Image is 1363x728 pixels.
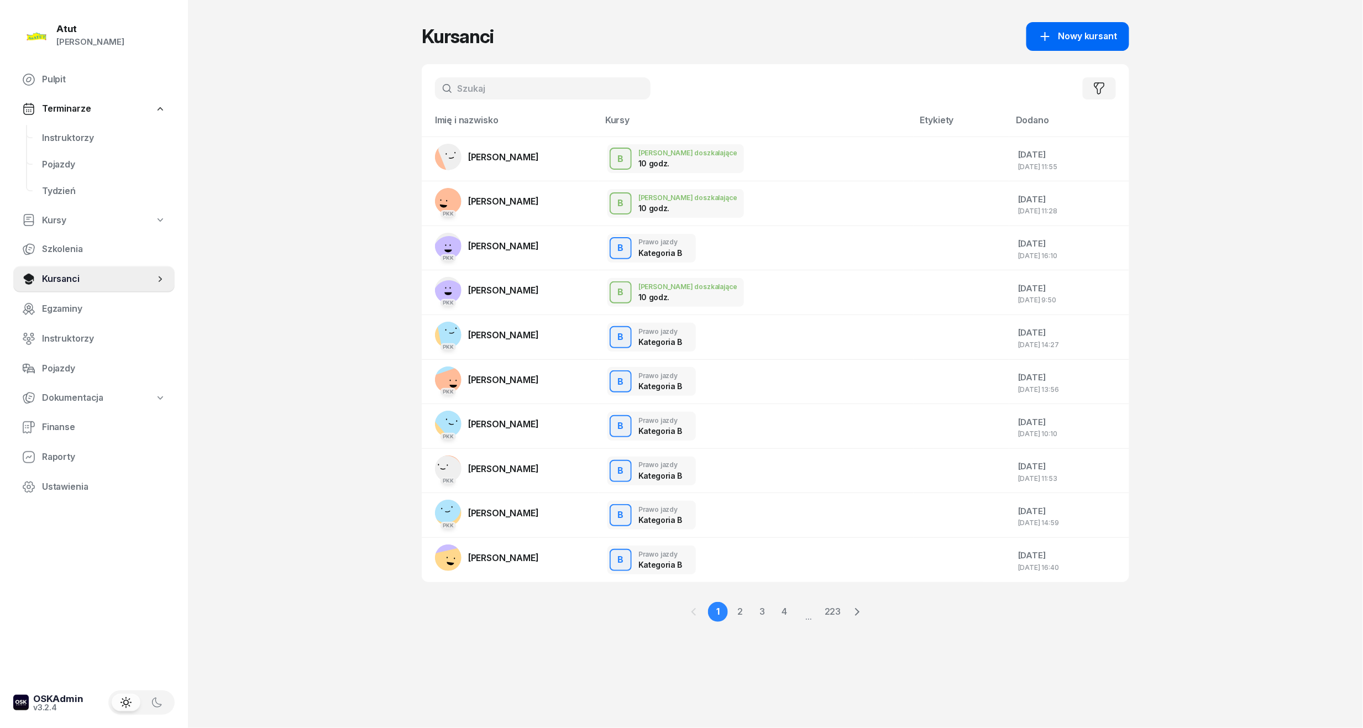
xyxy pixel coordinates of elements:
[610,237,632,259] button: B
[638,283,737,290] div: [PERSON_NAME] doszkalające
[33,151,175,178] a: Pojazdy
[1018,548,1120,563] div: [DATE]
[914,113,1009,137] th: Etykiety
[610,504,632,526] button: B
[42,450,166,464] span: Raporty
[13,414,175,441] a: Finanse
[13,96,175,122] a: Terminarze
[42,302,166,316] span: Egzaminy
[638,461,682,468] div: Prawo jazdy
[1018,459,1120,474] div: [DATE]
[435,366,539,393] a: PKK[PERSON_NAME]
[610,192,632,214] button: B
[441,254,457,261] div: PKK
[610,460,632,482] button: B
[56,24,124,34] div: Atut
[638,560,682,569] div: Kategoria B
[422,113,599,137] th: Imię i nazwisko
[1018,370,1120,385] div: [DATE]
[42,158,166,172] span: Pojazdy
[638,149,737,156] div: [PERSON_NAME] doszkalające
[42,480,166,494] span: Ustawienia
[441,388,457,395] div: PKK
[638,471,682,480] div: Kategoria B
[638,381,682,391] div: Kategoria B
[468,374,539,385] span: [PERSON_NAME]
[614,328,628,347] div: B
[441,477,457,484] div: PKK
[33,178,175,205] a: Tydzień
[468,240,539,252] span: [PERSON_NAME]
[441,299,457,306] div: PKK
[610,148,632,170] button: B
[1018,341,1120,348] div: [DATE] 14:27
[33,704,83,711] div: v3.2.4
[638,372,682,379] div: Prawo jazdy
[435,144,539,170] a: [PERSON_NAME]
[614,239,628,258] div: B
[638,238,682,245] div: Prawo jazdy
[13,208,175,233] a: Kursy
[614,194,628,213] div: B
[823,602,843,622] a: 223
[42,362,166,376] span: Pojazdy
[435,322,539,348] a: PKK[PERSON_NAME]
[42,332,166,346] span: Instruktorzy
[1018,415,1120,430] div: [DATE]
[752,602,772,622] a: 3
[610,415,632,437] button: B
[468,507,539,518] span: [PERSON_NAME]
[1018,386,1120,393] div: [DATE] 13:56
[614,506,628,525] div: B
[1018,252,1120,259] div: [DATE] 16:10
[13,66,175,93] a: Pulpit
[13,326,175,352] a: Instruktorzy
[13,355,175,382] a: Pojazdy
[1009,113,1129,137] th: Dodano
[435,411,539,437] a: PKK[PERSON_NAME]
[638,292,696,302] div: 10 godz.
[638,426,682,436] div: Kategoria B
[1018,296,1120,303] div: [DATE] 9:50
[610,326,632,348] button: B
[435,233,539,259] a: PKK[PERSON_NAME]
[614,283,628,302] div: B
[1018,475,1120,482] div: [DATE] 11:53
[13,236,175,263] a: Szkolenia
[468,285,539,296] span: [PERSON_NAME]
[1018,237,1120,251] div: [DATE]
[730,602,750,622] a: 2
[468,151,539,163] span: [PERSON_NAME]
[1026,22,1129,51] a: Nowy kursant
[56,35,124,49] div: [PERSON_NAME]
[422,27,494,46] h1: Kursanci
[42,242,166,256] span: Szkolenia
[708,602,728,622] a: 1
[638,248,682,258] div: Kategoria B
[638,506,682,513] div: Prawo jazdy
[610,549,632,571] button: B
[1018,519,1120,526] div: [DATE] 14:59
[638,337,682,347] div: Kategoria B
[435,188,539,214] a: PKK[PERSON_NAME]
[614,551,628,569] div: B
[468,418,539,430] span: [PERSON_NAME]
[599,113,914,137] th: Kursy
[1018,504,1120,518] div: [DATE]
[13,385,175,411] a: Dokumentacja
[614,150,628,169] div: B
[435,77,651,99] input: Szukaj
[42,184,166,198] span: Tydzień
[13,444,175,470] a: Raporty
[435,544,539,571] a: [PERSON_NAME]
[1018,430,1120,437] div: [DATE] 10:10
[468,329,539,341] span: [PERSON_NAME]
[435,455,539,482] a: PKK[PERSON_NAME]
[1058,29,1117,44] span: Nowy kursant
[42,391,103,405] span: Dokumentacja
[1018,564,1120,571] div: [DATE] 16:40
[13,695,29,710] img: logo-xs-dark@2x.png
[33,125,175,151] a: Instruktorzy
[614,462,628,480] div: B
[13,474,175,500] a: Ustawienia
